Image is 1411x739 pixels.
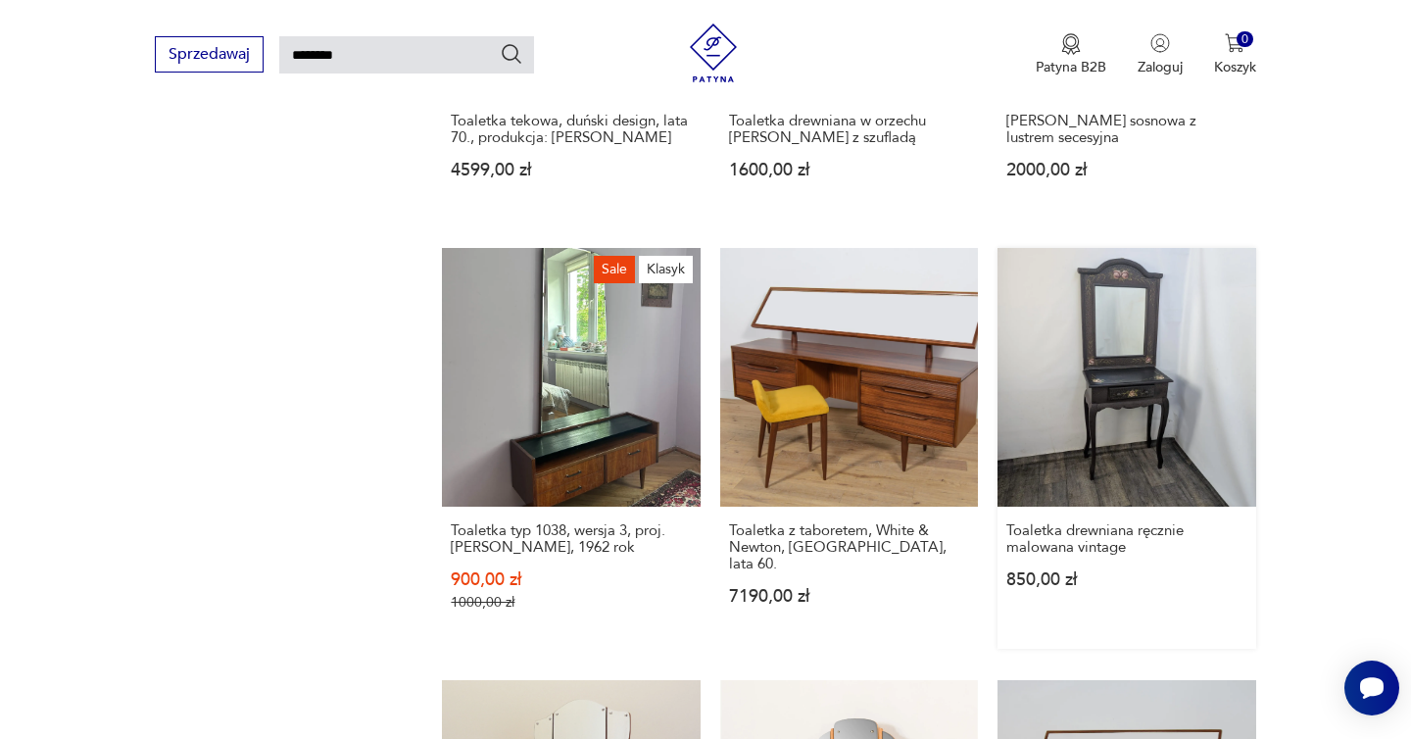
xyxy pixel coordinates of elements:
p: 2000,00 zł [1006,162,1246,178]
button: 0Koszyk [1214,33,1256,76]
h3: Toaletka drewniana w orzechu [PERSON_NAME] z szufladą [729,113,969,146]
p: Patyna B2B [1036,58,1106,76]
iframe: Smartsupp widget button [1344,661,1399,715]
button: Patyna B2B [1036,33,1106,76]
img: Ikona koszyka [1225,33,1244,53]
p: 1600,00 zł [729,162,969,178]
h3: Toaletka typ 1038, wersja 3, proj. [PERSON_NAME], 1962 rok [451,522,691,556]
img: Patyna - sklep z meblami i dekoracjami vintage [684,24,743,82]
img: Ikonka użytkownika [1150,33,1170,53]
img: Ikona medalu [1061,33,1081,55]
a: Ikona medaluPatyna B2B [1036,33,1106,76]
a: Sprzedawaj [155,49,264,63]
div: 0 [1237,31,1253,48]
button: Sprzedawaj [155,36,264,73]
button: Szukaj [500,42,523,66]
button: Zaloguj [1138,33,1183,76]
a: Toaletka drewniana ręcznie malowana vintageToaletka drewniana ręcznie malowana vintage850,00 zł [997,248,1255,648]
p: Zaloguj [1138,58,1183,76]
h3: [PERSON_NAME] sosnowa z lustrem secesyjna [1006,113,1246,146]
p: 1000,00 zł [451,594,691,611]
a: SaleKlasykToaletka typ 1038, wersja 3, proj. Marian Grabiński, 1962 rokToaletka typ 1038, wersja ... [442,248,700,648]
h3: Toaletka z taboretem, White & Newton, [GEOGRAPHIC_DATA], lata 60. [729,522,969,572]
p: 7190,00 zł [729,588,969,605]
p: 850,00 zł [1006,571,1246,588]
p: Koszyk [1214,58,1256,76]
a: Toaletka z taboretem, White & Newton, Wielka Brytania, lata 60.Toaletka z taboretem, White & Newt... [720,248,978,648]
p: 900,00 zł [451,571,691,588]
p: 4599,00 zł [451,162,691,178]
h3: Toaletka drewniana ręcznie malowana vintage [1006,522,1246,556]
h3: Toaletka tekowa, duński design, lata 70., produkcja: [PERSON_NAME] [451,113,691,146]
